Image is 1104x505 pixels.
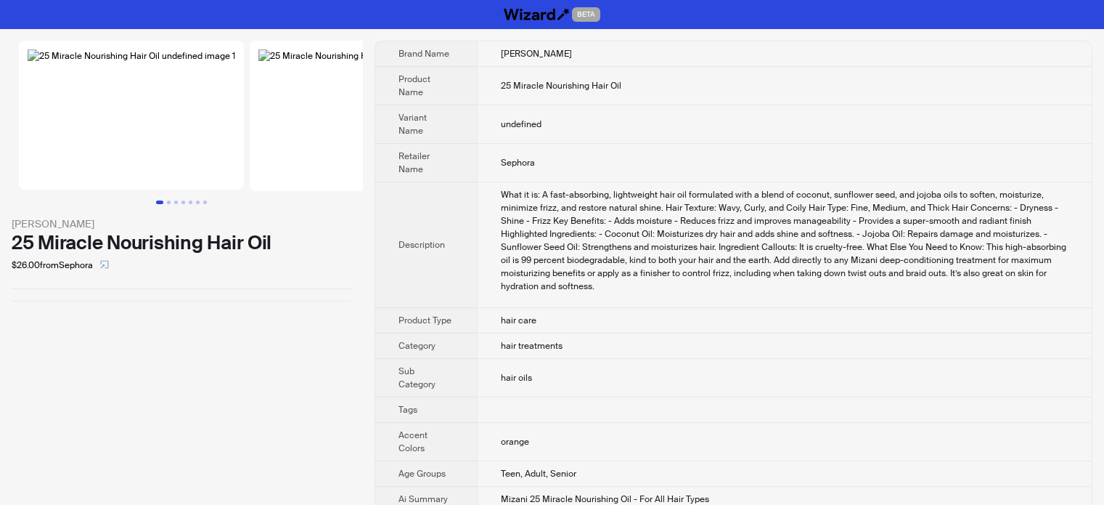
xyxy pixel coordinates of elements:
div: 25 Miracle Nourishing Hair Oil [12,232,351,254]
span: undefined [501,118,541,130]
span: Sephora [501,157,535,169]
span: Product Type [398,315,451,326]
span: hair treatments [501,340,563,352]
span: Accent Colors [398,429,428,454]
span: Teen, Adult, Senior [501,468,576,480]
span: hair care [501,315,536,326]
span: Variant Name [398,112,427,137]
span: Age Groups [398,468,446,480]
span: hair oils [501,372,532,384]
span: Description [398,239,445,251]
button: Go to slide 1 [156,201,163,204]
button: Go to slide 6 [196,201,200,204]
span: Mizani 25 Miracle Nourishing Oil - For All Hair Types [501,493,709,505]
div: What it is: A fast-absorbing, lightweight hair oil formulated with a blend of coconut, sunflower ... [501,188,1068,293]
span: Retailer Name [398,150,430,175]
span: Category [398,340,436,352]
span: Brand Name [398,48,449,60]
button: Go to slide 2 [167,201,171,204]
span: orange [501,436,529,448]
button: Go to slide 7 [203,201,207,204]
img: 25 Miracle Nourishing Hair Oil undefined image 1 [19,41,244,190]
span: Product Name [398,73,430,98]
span: select [100,260,109,269]
span: Ai Summary [398,493,448,505]
span: BETA [572,7,600,22]
div: [PERSON_NAME] [12,216,351,232]
span: Sub Category [398,365,436,390]
span: Tags [398,404,417,416]
button: Go to slide 3 [174,201,178,204]
span: 25 Miracle Nourishing Hair Oil [501,80,621,92]
div: $26.00 from Sephora [12,254,351,277]
button: Go to slide 5 [189,201,192,204]
button: Go to slide 4 [181,201,185,204]
img: 25 Miracle Nourishing Hair Oil undefined image 2 [250,41,477,191]
span: [PERSON_NAME] [501,48,572,60]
